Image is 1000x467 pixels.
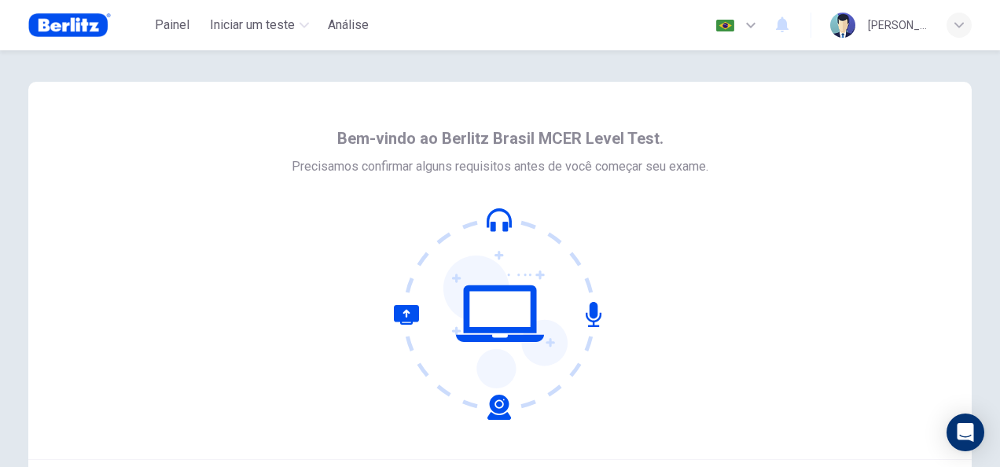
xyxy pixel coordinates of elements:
span: Iniciar um teste [210,16,295,35]
div: [PERSON_NAME] [868,16,928,35]
span: Painel [155,16,189,35]
span: Bem-vindo ao Berlitz Brasil MCER Level Test. [337,126,664,151]
span: Análise [328,16,369,35]
span: Precisamos confirmar alguns requisitos antes de você começar seu exame. [292,157,708,176]
button: Painel [147,11,197,39]
button: Análise [322,11,375,39]
img: pt [715,20,735,31]
a: Berlitz Brasil logo [28,9,147,41]
button: Iniciar um teste [204,11,315,39]
img: Profile picture [830,13,855,38]
img: Berlitz Brasil logo [28,9,111,41]
div: Open Intercom Messenger [947,414,984,451]
div: Você precisa de uma licença para acessar este conteúdo [322,11,375,39]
